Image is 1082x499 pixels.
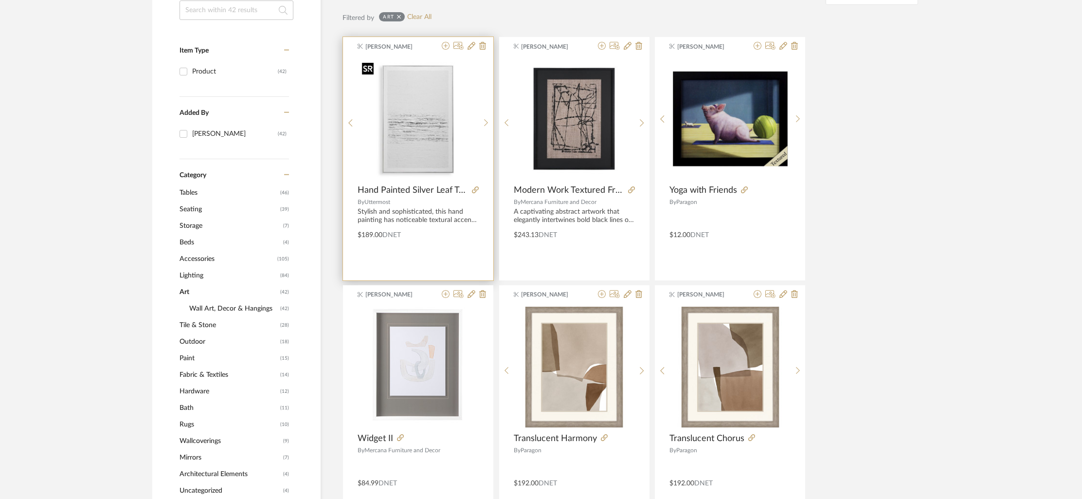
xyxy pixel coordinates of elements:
[514,58,634,179] img: Modern Work Textured Framed Art
[180,350,278,367] span: Paint
[365,290,427,299] span: [PERSON_NAME]
[514,306,634,428] div: 0
[677,42,739,51] span: [PERSON_NAME]
[358,58,479,179] img: Hand Painted Silver Leaf Textural Canvas
[280,351,289,366] span: (15)
[283,466,289,482] span: (4)
[180,333,278,350] span: Outdoor
[669,480,694,487] span: $192.00
[180,267,278,284] span: Lighting
[365,42,427,51] span: [PERSON_NAME]
[192,126,278,142] div: [PERSON_NAME]
[514,185,624,196] span: Modern Work Textured Framed Art
[180,284,278,300] span: Art
[180,383,278,400] span: Hardware
[676,447,697,453] span: Paragon
[280,301,289,316] span: (42)
[280,317,289,333] span: (28)
[669,232,690,239] span: $12.00
[343,13,374,23] div: Filtered by
[677,290,739,299] span: [PERSON_NAME]
[358,58,479,180] div: 0
[358,447,364,453] span: By
[280,202,289,217] span: (39)
[379,480,397,487] span: DNET
[676,199,697,205] span: Paragon
[358,480,379,487] span: $84.99
[358,185,468,196] span: Hand Painted Silver Leaf Textural Canvas
[539,232,557,239] span: DNET
[670,307,791,427] img: Translucent Chorus
[694,480,713,487] span: DNET
[180,433,281,449] span: Wallcoverings
[514,307,634,427] img: Translucent Harmony
[180,466,281,482] span: Architectural Elements
[180,367,278,383] span: Fabric & Textiles
[189,300,278,317] span: Wall Art, Decor & Hangings
[180,449,281,466] span: Mirrors
[407,13,432,21] a: Clear All
[365,306,471,428] img: Widget II
[670,306,791,428] div: 0
[280,284,289,300] span: (42)
[514,480,539,487] span: $192.00
[521,42,582,51] span: [PERSON_NAME]
[382,232,401,239] span: DNET
[514,208,635,224] div: A captivating abstract artwork that elegantly intertwines bold black lines on a textured beige ca...
[358,433,393,444] span: Widget II
[521,447,541,453] span: Paragon
[277,251,289,267] span: (105)
[358,232,382,239] span: $189.00
[669,185,737,196] span: Yoga with Friends
[669,447,676,453] span: By
[514,58,634,180] div: 0
[280,417,289,432] span: (10)
[283,235,289,250] span: (4)
[180,234,281,251] span: Beds
[280,268,289,283] span: (84)
[280,185,289,201] span: (46)
[180,317,278,333] span: Tile & Stone
[521,199,596,205] span: Mercana Furniture and Decor
[358,199,364,205] span: By
[364,447,440,453] span: Mercana Furniture and Decor
[283,218,289,234] span: (7)
[690,232,709,239] span: DNET
[278,126,287,142] div: (42)
[180,251,275,267] span: Accessories
[280,384,289,399] span: (12)
[539,480,557,487] span: DNET
[383,14,395,20] div: Art
[670,58,791,179] img: Yoga with Friends
[280,367,289,383] span: (14)
[514,447,521,453] span: By
[280,400,289,416] span: (11)
[180,482,281,499] span: Uncategorized
[192,64,278,79] div: Product
[514,199,521,205] span: By
[283,483,289,499] span: (4)
[521,290,582,299] span: [PERSON_NAME]
[514,232,539,239] span: $243.13
[283,433,289,449] span: (9)
[180,201,278,218] span: Seating
[180,110,209,116] span: Added By
[180,400,278,416] span: Bath
[278,64,287,79] div: (42)
[283,450,289,465] span: (7)
[364,199,390,205] span: Uttermost
[280,334,289,350] span: (18)
[669,433,744,444] span: Translucent Chorus
[180,416,278,433] span: Rugs
[358,306,479,428] div: 0
[180,218,281,234] span: Storage
[358,208,479,224] div: Stylish and sophisticated, this hand painting has noticeable textural accents with light gray, ch...
[514,433,597,444] span: Translucent Harmony
[180,185,278,201] span: Tables
[180,0,293,20] input: Search within 42 results
[180,47,209,54] span: Item Type
[180,171,206,180] span: Category
[669,199,676,205] span: By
